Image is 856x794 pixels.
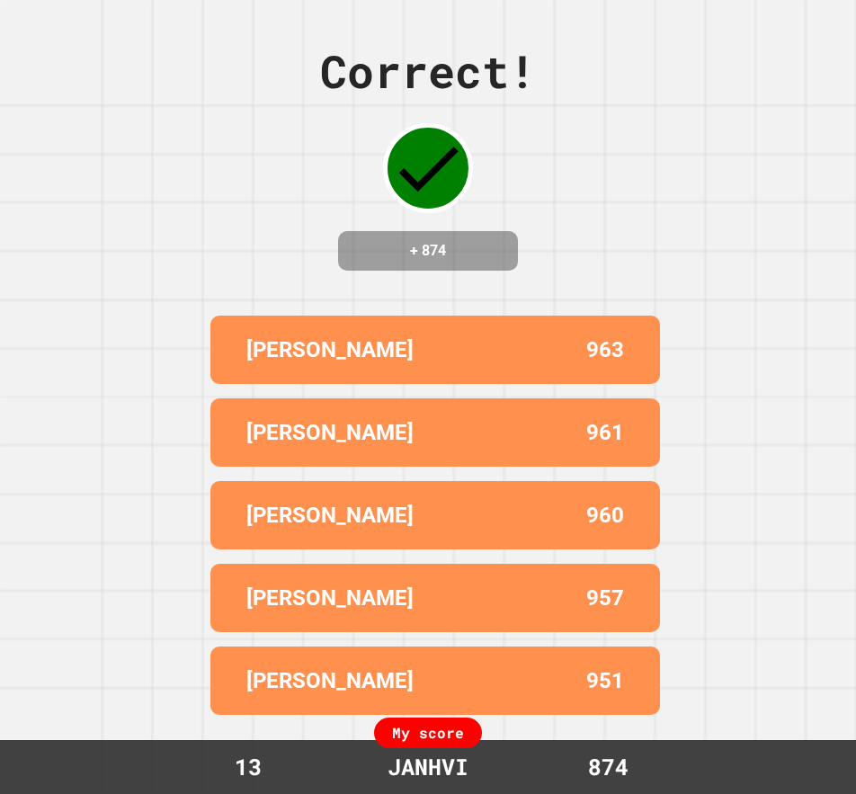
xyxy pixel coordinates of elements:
div: 13 [181,750,316,784]
div: My score [374,718,482,748]
div: JANHVI [370,750,486,784]
h4: + 874 [356,240,500,262]
p: 957 [586,582,624,614]
div: 874 [540,750,675,784]
p: 963 [586,334,624,366]
p: 960 [586,499,624,531]
div: Correct! [320,38,536,105]
p: [PERSON_NAME] [246,416,414,449]
p: 951 [586,665,624,697]
p: 961 [586,416,624,449]
p: [PERSON_NAME] [246,665,414,697]
p: [PERSON_NAME] [246,499,414,531]
p: [PERSON_NAME] [246,582,414,614]
p: [PERSON_NAME] [246,334,414,366]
